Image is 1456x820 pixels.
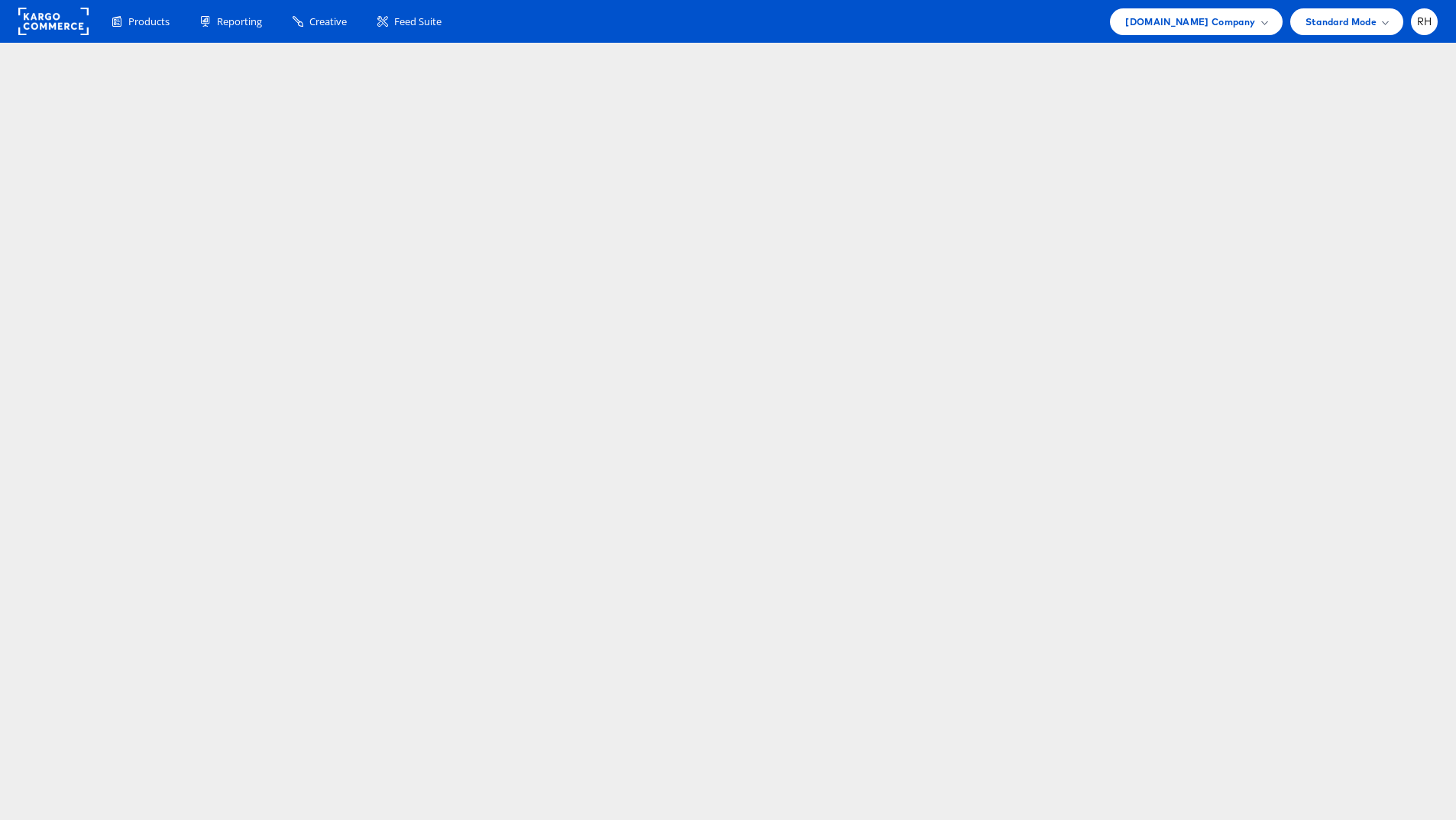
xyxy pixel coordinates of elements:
span: RH [1417,17,1432,27]
span: Standard Mode [1306,14,1377,30]
span: Products [128,15,170,29]
span: [DOMAIN_NAME] Company [1125,14,1255,30]
span: Reporting [217,15,262,29]
span: Creative [309,15,347,29]
span: Feed Suite [394,15,442,29]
